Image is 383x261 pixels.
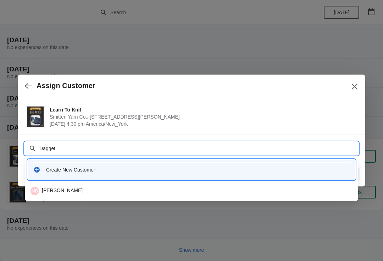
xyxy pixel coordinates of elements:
[39,142,358,155] input: Search customer name or email
[37,82,95,90] h2: Assign Customer
[348,80,361,93] button: Close
[27,107,44,127] img: Learn To Knit | Smitten Yarn Co., 59 Hanson Street, Rochester, NH, USA | September 2 | 4:30 pm Am...
[30,187,39,195] span: Maria Daggett
[25,184,358,198] li: Maria Daggett
[50,113,355,120] span: Smitten Yarn Co., [STREET_ADDRESS][PERSON_NAME]
[50,120,355,127] span: [DATE] 4:30 pm America/New_York
[50,106,355,113] span: Learn To Knit
[46,166,350,173] div: Create New Customer
[32,189,38,194] text: MD
[30,187,353,195] div: [PERSON_NAME]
